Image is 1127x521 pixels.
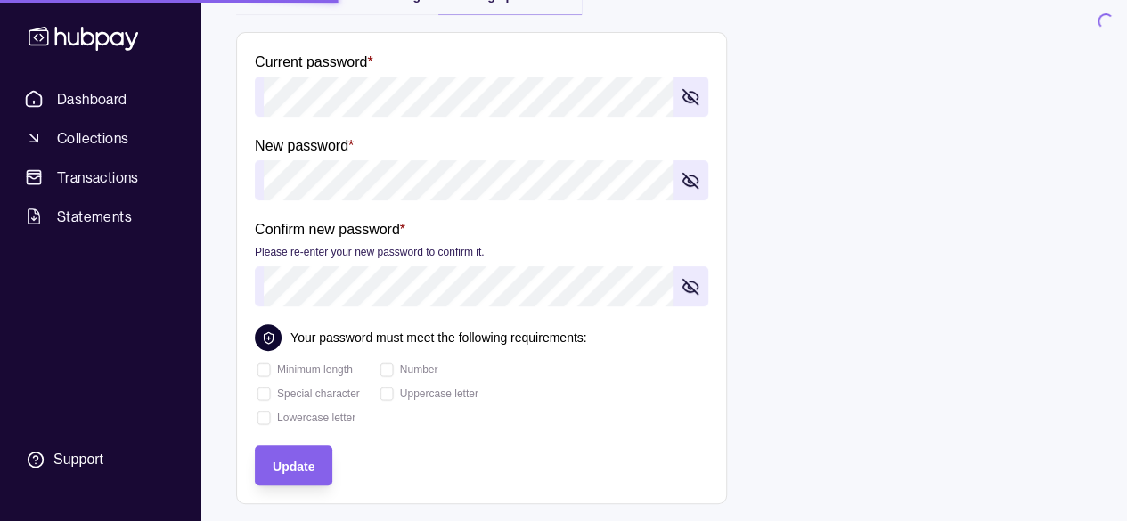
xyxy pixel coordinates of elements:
a: Collections [18,122,183,154]
p: Uppercase letter [400,384,478,403]
p: Minimum length [277,360,353,379]
div: animation [255,409,273,427]
button: Update [255,445,332,485]
p: Please re-enter your new password to confirm it. [255,246,484,258]
span: Collections [57,127,128,149]
input: Current password [264,77,673,117]
p: New password [255,138,348,153]
span: Statements [57,206,132,227]
p: Your password must meet the following requirements: [290,328,587,347]
label: Confirm new password [255,218,484,262]
a: Statements [18,200,183,232]
label: New password [255,134,354,156]
p: Special character [277,384,360,403]
p: Lowercase letter [277,408,355,427]
p: Number [400,360,438,379]
span: Dashboard [57,88,127,110]
div: animation [255,385,273,403]
a: Dashboard [18,83,183,115]
input: New password [264,160,673,200]
div: animation [255,361,273,379]
p: Current password [255,54,367,69]
a: Support [18,441,183,478]
span: Update [273,460,314,474]
label: Current password [255,51,373,72]
a: Transactions [18,161,183,193]
p: Confirm new password [255,222,400,237]
input: Confirm new password [264,266,673,306]
div: animation [378,361,396,379]
div: animation [378,385,396,403]
span: Transactions [57,167,139,188]
div: Support [53,450,103,469]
